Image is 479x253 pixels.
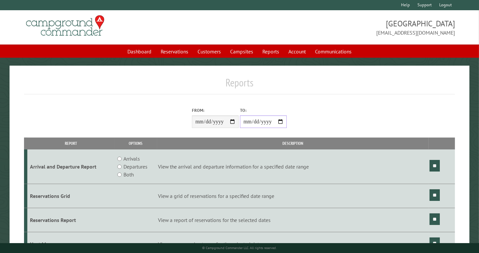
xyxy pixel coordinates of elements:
[194,45,225,58] a: Customers
[192,107,239,113] label: From:
[284,45,310,58] a: Account
[258,45,283,58] a: Reports
[123,45,155,58] a: Dashboard
[240,18,455,37] span: [GEOGRAPHIC_DATA] [EMAIL_ADDRESS][DOMAIN_NAME]
[27,208,115,232] td: Reservations Report
[157,138,429,149] th: Description
[123,155,140,163] label: Arrivals
[27,149,115,184] td: Arrival and Departure Report
[27,184,115,208] td: Reservations Grid
[27,138,115,149] th: Report
[115,138,157,149] th: Options
[157,149,429,184] td: View the arrival and departure information for a specified date range
[240,107,287,113] label: To:
[202,246,277,250] small: © Campground Commander LLC. All rights reserved.
[157,45,192,58] a: Reservations
[157,184,429,208] td: View a grid of reservations for a specified date range
[123,171,134,178] label: Both
[226,45,257,58] a: Campsites
[24,76,455,94] h1: Reports
[157,208,429,232] td: View a report of reservations for the selected dates
[123,163,147,171] label: Departures
[24,13,106,39] img: Campground Commander
[311,45,356,58] a: Communications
